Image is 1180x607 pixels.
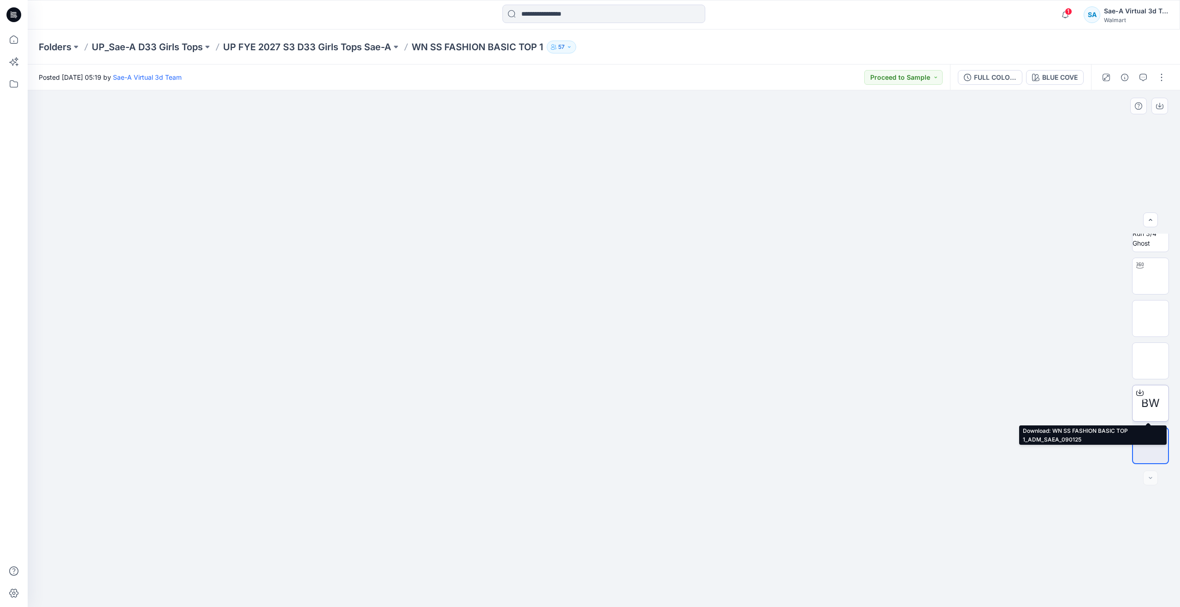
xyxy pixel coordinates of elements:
a: UP_Sae-A D33 Girls Tops [92,41,203,53]
span: Posted [DATE] 05:19 by [39,72,182,82]
span: BW [1141,395,1160,412]
button: 57 [547,41,576,53]
p: WN SS FASHION BASIC TOP 1 [412,41,543,53]
a: UP FYE 2027 S3 D33 Girls Tops Sae-A [223,41,391,53]
a: Sae-A Virtual 3d Team [113,73,182,81]
a: Folders [39,41,71,53]
div: FULL COLORWAYS [974,72,1016,83]
button: BLUE COVE [1026,70,1084,85]
button: Details [1117,70,1132,85]
div: Sae-A Virtual 3d Team [1104,6,1168,17]
img: Color Run 3/4 Ghost [1133,219,1168,248]
div: SA [1084,6,1100,23]
p: 57 [558,42,565,52]
span: 1 [1065,8,1072,15]
div: BLUE COVE [1042,72,1078,83]
div: Walmart [1104,17,1168,24]
button: FULL COLORWAYS [958,70,1022,85]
